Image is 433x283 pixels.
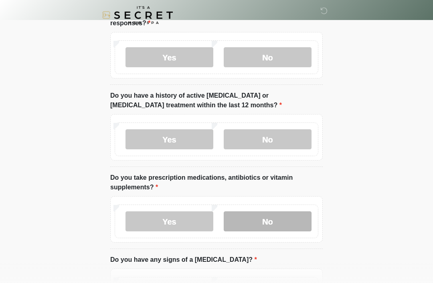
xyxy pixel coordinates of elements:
label: Do you have any signs of a [MEDICAL_DATA]? [110,255,257,265]
label: Yes [125,47,213,67]
label: Yes [125,211,213,231]
label: No [224,211,312,231]
label: No [224,47,312,67]
label: Do you have a history of active [MEDICAL_DATA] or [MEDICAL_DATA] treatment within the last 12 mon... [110,91,323,110]
label: No [224,129,312,149]
img: It's A Secret Med Spa Logo [102,6,173,24]
label: Do you take prescription medications, antibiotics or vitamin supplements? [110,173,323,192]
label: Yes [125,129,213,149]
